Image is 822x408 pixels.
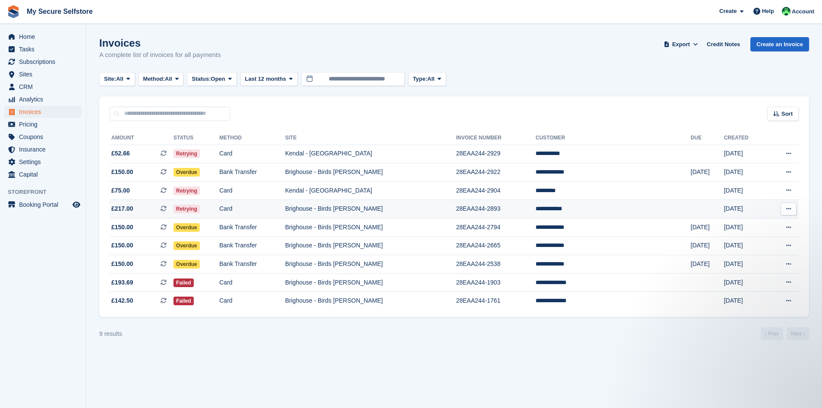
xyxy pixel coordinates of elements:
span: Method: [143,75,165,83]
td: [DATE] [691,237,724,255]
td: Bank Transfer [219,218,285,237]
span: Create [719,7,737,16]
span: Help [762,7,774,16]
span: Retrying [173,205,200,213]
button: Status: Open [187,72,236,86]
a: menu [4,199,82,211]
span: Site: [104,75,116,83]
span: £52.66 [111,149,130,158]
td: [DATE] [724,200,767,218]
a: My Secure Selfstore [23,4,96,19]
a: menu [4,118,82,130]
th: Invoice Number [456,131,535,145]
td: [DATE] [724,292,767,310]
td: Brighouse - Birds [PERSON_NAME] [285,200,456,218]
a: Preview store [71,199,82,210]
td: Brighouse - Birds [PERSON_NAME] [285,237,456,255]
button: Site: All [99,72,135,86]
th: Status [173,131,219,145]
td: [DATE] [724,218,767,237]
td: Card [219,145,285,163]
span: Last 12 months [245,75,286,83]
span: Coupons [19,131,71,143]
span: Overdue [173,260,200,269]
td: Bank Transfer [219,163,285,182]
span: £142.50 [111,296,133,305]
td: 28EAA244-2904 [456,181,535,200]
span: Overdue [173,168,200,177]
td: [DATE] [724,237,767,255]
a: Credit Notes [703,37,743,51]
td: Brighouse - Birds [PERSON_NAME] [285,163,456,182]
a: menu [4,143,82,155]
img: stora-icon-8386f47178a22dfd0bd8f6a31ec36ba5ce8667c1dd55bd0f319d3a0aa187defe.svg [7,5,20,18]
a: menu [4,131,82,143]
th: Amount [110,131,173,145]
td: Card [219,273,285,292]
a: Next [787,327,809,340]
td: 28EAA244-1761 [456,292,535,310]
td: [DATE] [691,218,724,237]
span: Status: [192,75,211,83]
a: menu [4,106,82,118]
span: Type: [413,75,428,83]
td: [DATE] [724,163,767,182]
span: Invoices [19,106,71,118]
span: Storefront [8,188,86,196]
th: Method [219,131,285,145]
td: [DATE] [724,273,767,292]
button: Method: All [139,72,184,86]
a: menu [4,31,82,43]
td: 28EAA244-2922 [456,163,535,182]
span: All [165,75,172,83]
td: Brighouse - Birds [PERSON_NAME] [285,273,456,292]
span: £217.00 [111,204,133,213]
button: Type: All [408,72,446,86]
span: Retrying [173,187,200,195]
a: Create an Invoice [750,37,809,51]
span: All [116,75,123,83]
button: Last 12 months [240,72,298,86]
a: menu [4,56,82,68]
td: [DATE] [724,145,767,163]
div: 9 results [99,329,122,338]
td: 28EAA244-2929 [456,145,535,163]
td: 28EAA244-2538 [456,255,535,274]
td: 28EAA244-2665 [456,237,535,255]
span: Export [672,40,690,49]
span: Tasks [19,43,71,55]
span: Retrying [173,149,200,158]
th: Site [285,131,456,145]
span: Capital [19,168,71,180]
td: 28EAA244-2794 [456,218,535,237]
td: Brighouse - Birds [PERSON_NAME] [285,218,456,237]
a: menu [4,43,82,55]
td: [DATE] [724,255,767,274]
a: menu [4,156,82,168]
button: Export [662,37,700,51]
span: Pricing [19,118,71,130]
span: Insurance [19,143,71,155]
td: Brighouse - Birds [PERSON_NAME] [285,255,456,274]
td: Brighouse - Birds [PERSON_NAME] [285,292,456,310]
td: 28EAA244-1903 [456,273,535,292]
span: Settings [19,156,71,168]
span: Failed [173,297,194,305]
span: Account [792,7,814,16]
span: £150.00 [111,168,133,177]
a: menu [4,93,82,105]
td: Kendal - [GEOGRAPHIC_DATA] [285,145,456,163]
span: Analytics [19,93,71,105]
span: £75.00 [111,186,130,195]
img: Vickie Wedge [782,7,791,16]
td: Card [219,181,285,200]
td: Card [219,200,285,218]
span: £150.00 [111,259,133,269]
span: £150.00 [111,241,133,250]
a: menu [4,168,82,180]
span: Sort [781,110,793,118]
td: Card [219,292,285,310]
span: £193.69 [111,278,133,287]
td: Bank Transfer [219,237,285,255]
a: menu [4,68,82,80]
